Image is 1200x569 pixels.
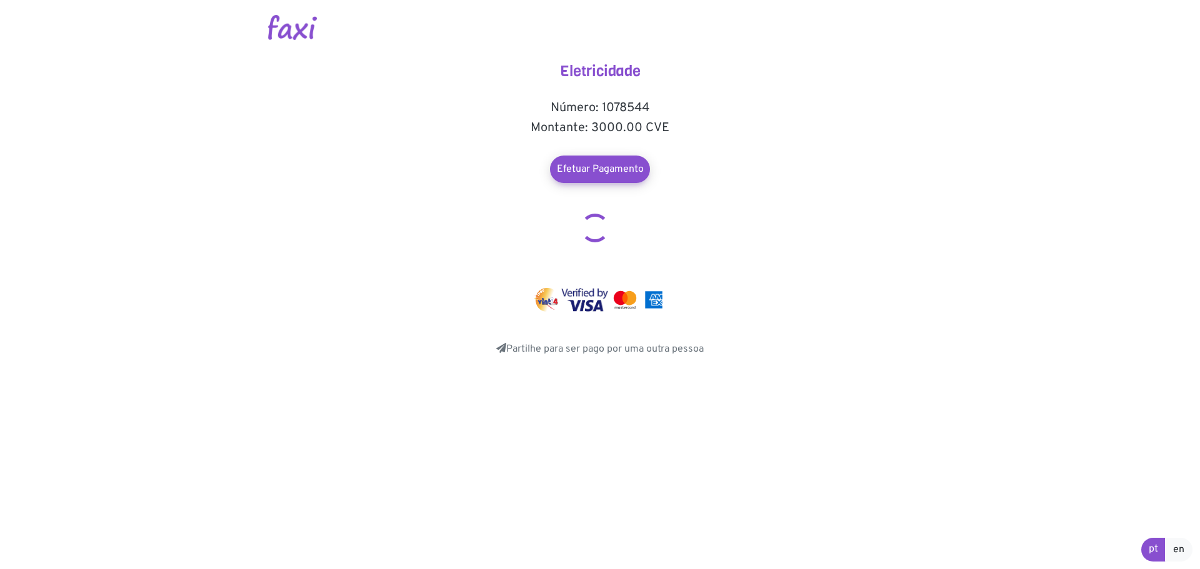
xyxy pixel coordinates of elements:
[475,121,725,136] h5: Montante: 3000.00 CVE
[1165,538,1192,562] a: en
[550,156,650,183] a: Efetuar Pagamento
[561,288,608,312] img: visa
[496,343,704,355] a: Partilhe para ser pago por uma outra pessoa
[1141,538,1166,562] a: pt
[642,288,666,312] img: mastercard
[475,62,725,81] h4: Eletricidade
[611,288,639,312] img: mastercard
[534,288,559,312] img: vinti4
[475,101,725,116] h5: Número: 1078544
